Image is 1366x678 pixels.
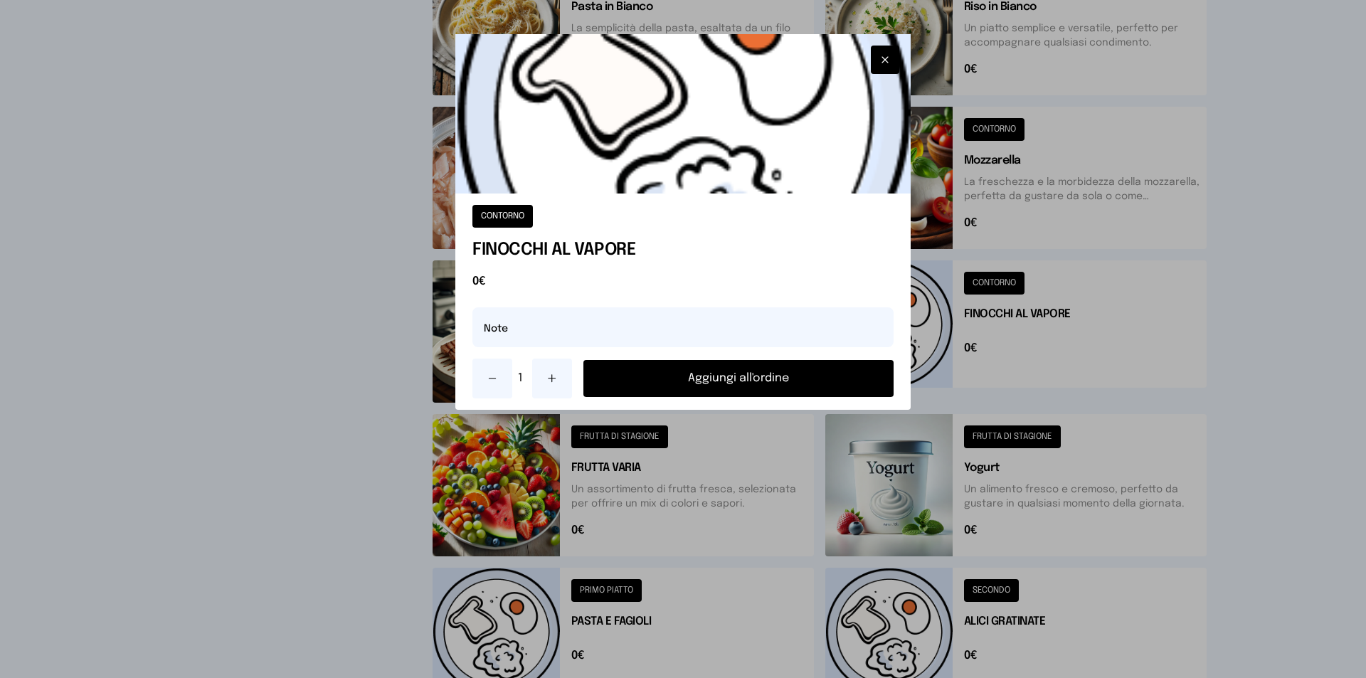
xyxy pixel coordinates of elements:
[472,239,894,262] h1: FINOCCHI AL VAPORE
[518,370,526,387] span: 1
[472,205,533,228] button: CONTORNO
[583,360,894,397] button: Aggiungi all'ordine
[455,34,911,194] img: placeholder-product.5564ca1.png
[472,273,894,290] span: 0€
